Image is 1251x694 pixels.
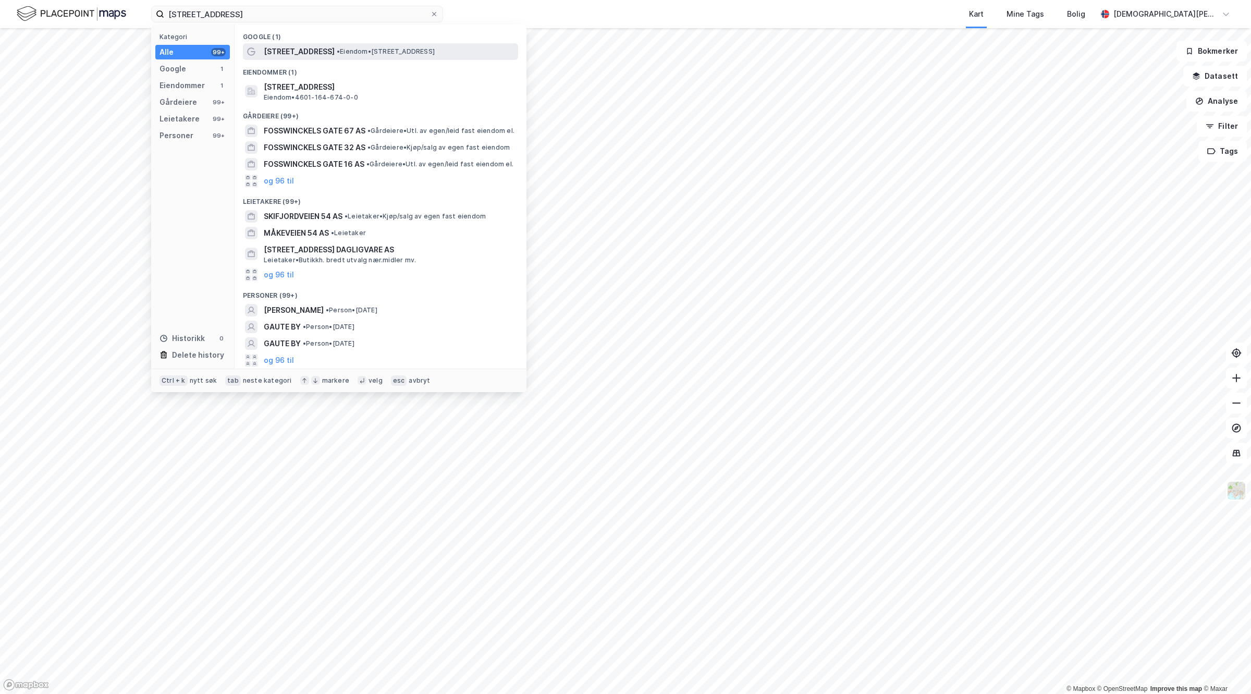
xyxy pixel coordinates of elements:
span: Eiendom • 4601-164-674-0-0 [264,93,358,102]
span: Leietaker • Butikkh. bredt utvalg nær.midler mv. [264,256,416,264]
button: Datasett [1183,66,1247,87]
span: • [337,47,340,55]
button: og 96 til [264,269,294,281]
div: 1 [217,65,226,73]
div: Gårdeiere (99+) [235,104,526,123]
span: • [331,229,334,237]
div: Personer (99+) [235,283,526,302]
span: • [366,160,370,168]
div: 0 [217,334,226,343]
button: Bokmerker [1176,41,1247,62]
a: Improve this map [1150,685,1202,692]
span: GAUTE BY [264,337,301,350]
span: [PERSON_NAME] [264,304,324,316]
div: Eiendommer [160,79,205,92]
span: • [367,143,371,151]
button: Analyse [1186,91,1247,112]
span: SKIFJORDVEIEN 54 AS [264,210,342,223]
span: • [326,306,329,314]
span: FOSSWINCKELS GATE 67 AS [264,125,365,137]
div: avbryt [409,376,430,385]
div: 99+ [211,115,226,123]
input: Søk på adresse, matrikkel, gårdeiere, leietakere eller personer [164,6,430,22]
a: Mapbox homepage [3,679,49,691]
span: • [303,323,306,331]
div: nytt søk [190,376,217,385]
div: [DEMOGRAPHIC_DATA][PERSON_NAME] [1113,8,1218,20]
span: GAUTE BY [264,321,301,333]
span: • [367,127,371,135]
div: 1 [217,81,226,90]
span: Person • [DATE] [303,323,354,331]
span: FOSSWINCKELS GATE 32 AS [264,141,365,154]
span: Person • [DATE] [326,306,377,314]
div: 99+ [211,48,226,56]
span: [STREET_ADDRESS] DAGLIGVARE AS [264,243,514,256]
div: Kategori [160,33,230,41]
div: Alle [160,46,174,58]
button: og 96 til [264,354,294,367]
div: Bolig [1067,8,1085,20]
div: Leietakere (99+) [235,189,526,208]
span: Gårdeiere • Utl. av egen/leid fast eiendom el. [367,127,514,135]
span: Eiendom • [STREET_ADDRESS] [337,47,435,56]
button: Tags [1198,141,1247,162]
div: Google [160,63,186,75]
div: Historikk [160,332,205,345]
span: Leietaker [331,229,366,237]
button: Filter [1197,116,1247,137]
span: [STREET_ADDRESS] [264,45,335,58]
div: neste kategori [243,376,292,385]
span: FOSSWINCKELS GATE 16 AS [264,158,364,171]
div: Google (1) [235,25,526,43]
span: • [345,212,348,220]
div: Personer [160,129,193,142]
div: Ctrl + k [160,375,188,386]
div: tab [225,375,241,386]
div: velg [369,376,383,385]
div: Leietakere [160,113,200,125]
img: Z [1227,481,1246,501]
div: esc [391,375,407,386]
span: Leietaker • Kjøp/salg av egen fast eiendom [345,212,486,221]
span: [STREET_ADDRESS] [264,81,514,93]
div: Mine Tags [1007,8,1044,20]
a: Mapbox [1066,685,1095,692]
div: Delete history [172,349,224,361]
button: og 96 til [264,175,294,187]
span: MÅKEVEIEN 54 AS [264,227,329,239]
span: Gårdeiere • Kjøp/salg av egen fast eiendom [367,143,510,152]
div: 99+ [211,131,226,140]
img: logo.f888ab2527a4732fd821a326f86c7f29.svg [17,5,126,23]
span: • [303,339,306,347]
div: 99+ [211,98,226,106]
div: Eiendommer (1) [235,60,526,79]
div: Kart [969,8,984,20]
span: Gårdeiere • Utl. av egen/leid fast eiendom el. [366,160,513,168]
div: Gårdeiere [160,96,197,108]
div: markere [322,376,349,385]
span: Person • [DATE] [303,339,354,348]
a: OpenStreetMap [1097,685,1148,692]
iframe: Chat Widget [1199,644,1251,694]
